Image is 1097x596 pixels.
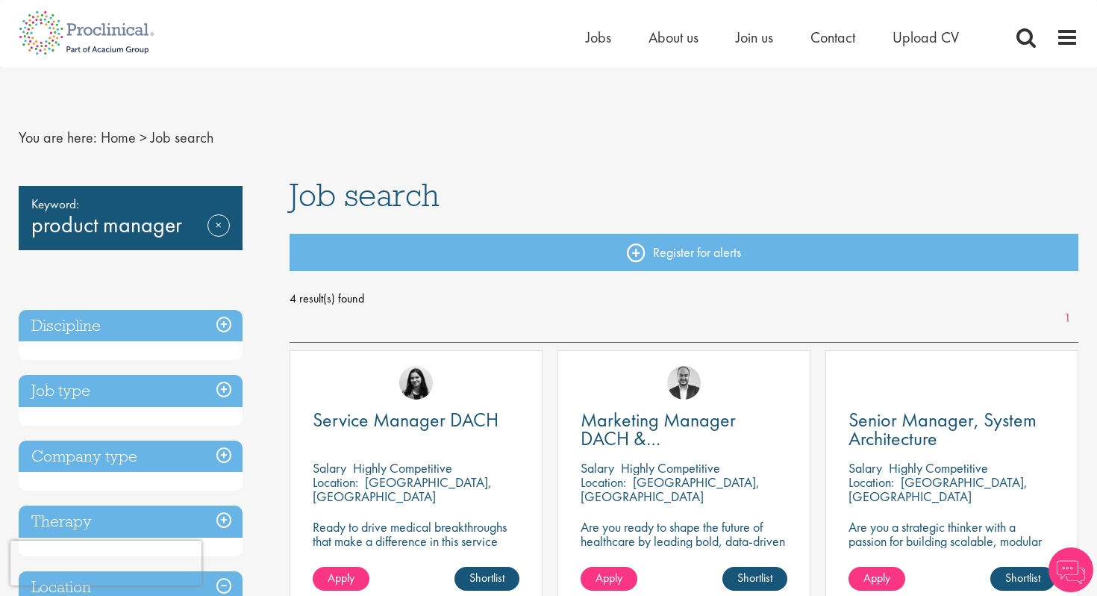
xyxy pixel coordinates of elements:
span: Job search [151,128,213,147]
a: Apply [581,567,637,591]
a: Shortlist [990,567,1055,591]
span: Apply [328,570,354,586]
span: Location: [848,474,894,491]
span: Senior Manager, System Architecture [848,407,1037,451]
div: product manager [19,186,243,250]
span: Salary [848,459,882,477]
a: Apply [848,567,905,591]
a: Marketing Manager DACH & [GEOGRAPHIC_DATA] [581,411,787,448]
h3: Company type [19,441,243,473]
h3: Job type [19,375,243,407]
a: Contact [810,28,855,47]
p: Ready to drive medical breakthroughs that make a difference in this service manager position? [313,520,519,562]
h3: Discipline [19,310,243,342]
a: Upload CV [893,28,959,47]
a: Join us [736,28,773,47]
img: Aitor Melia [667,366,701,400]
h3: Therapy [19,506,243,538]
a: About us [648,28,698,47]
span: Salary [581,459,614,477]
p: Highly Competitive [353,459,452,477]
span: 4 result(s) found [290,288,1079,310]
p: Are you ready to shape the future of healthcare by leading bold, data-driven marketing strategies... [581,520,787,577]
span: Marketing Manager DACH & [GEOGRAPHIC_DATA] [581,407,760,470]
a: Register for alerts [290,234,1079,271]
p: Are you a strategic thinker with a passion for building scalable, modular technology platforms? [848,520,1055,562]
span: Service Manager DACH [313,407,499,432]
p: [GEOGRAPHIC_DATA], [GEOGRAPHIC_DATA] [581,474,760,505]
a: Apply [313,567,369,591]
span: Location: [581,474,626,491]
p: [GEOGRAPHIC_DATA], [GEOGRAPHIC_DATA] [313,474,492,505]
a: Service Manager DACH [313,411,519,429]
a: 1 [1057,310,1078,327]
a: Shortlist [454,567,519,591]
a: Senior Manager, System Architecture [848,411,1055,448]
img: Indre Stankeviciute [399,366,433,400]
span: Job search [290,175,440,215]
img: Chatbot [1048,547,1093,592]
p: [GEOGRAPHIC_DATA], [GEOGRAPHIC_DATA] [848,474,1028,505]
a: Jobs [586,28,611,47]
span: Keyword: [31,193,230,214]
p: Highly Competitive [621,459,720,477]
span: Salary [313,459,346,477]
span: > [140,128,147,147]
a: Shortlist [722,567,787,591]
a: breadcrumb link [101,128,136,147]
a: Remove [207,214,230,258]
span: Apply [863,570,890,586]
span: Apply [596,570,622,586]
span: Location: [313,474,358,491]
p: Highly Competitive [889,459,988,477]
span: You are here: [19,128,97,147]
iframe: reCAPTCHA [10,541,201,586]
